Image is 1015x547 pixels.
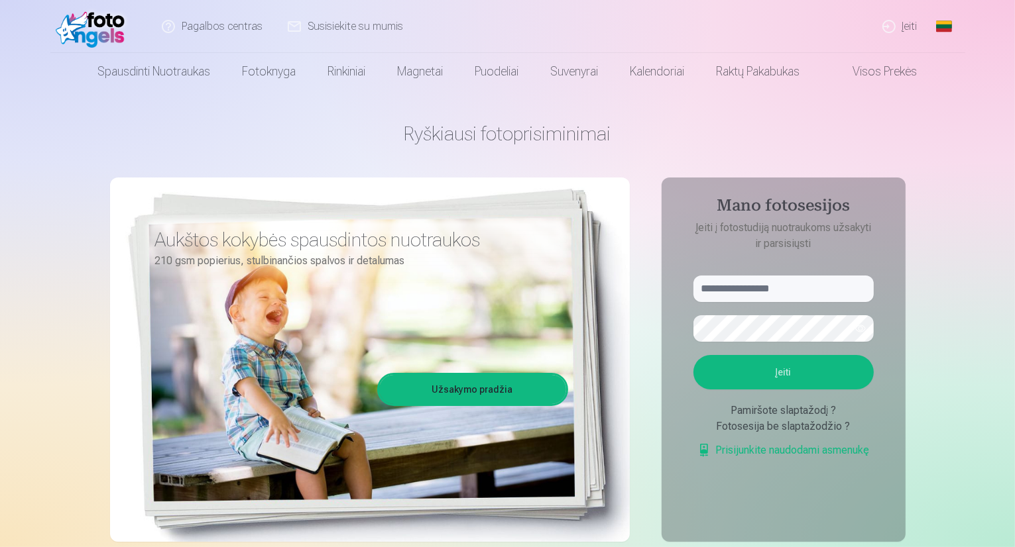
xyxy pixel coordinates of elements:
a: Užsakymo pradžia [379,375,566,404]
a: Prisijunkite naudodami asmenukę [697,442,870,458]
a: Suvenyrai [535,53,615,90]
a: Kalendoriai [615,53,701,90]
div: Fotosesija be slaptažodžio ? [693,419,874,434]
h4: Mano fotosesijos [680,196,887,220]
p: Įeiti į fotostudiją nuotraukoms užsakyti ir parsisiųsti [680,220,887,252]
a: Fotoknyga [227,53,312,90]
p: 210 gsm popierius, stulbinančios spalvos ir detalumas [155,252,558,270]
a: Visos prekės [816,53,933,90]
a: Rinkiniai [312,53,382,90]
div: Pamiršote slaptažodį ? [693,403,874,419]
a: Spausdinti nuotraukas [82,53,227,90]
button: Įeiti [693,355,874,389]
a: Puodeliai [459,53,535,90]
h3: Aukštos kokybės spausdintos nuotraukos [155,228,558,252]
img: /fa2 [56,5,132,48]
a: Raktų pakabukas [701,53,816,90]
a: Magnetai [382,53,459,90]
h1: Ryškiausi fotoprisiminimai [110,122,906,146]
